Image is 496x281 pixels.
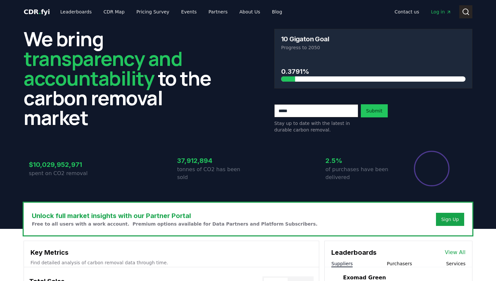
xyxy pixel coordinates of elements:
[31,248,312,257] h3: Key Metrics
[267,6,287,18] a: Blog
[413,150,450,187] div: Percentage of sales delivered
[176,6,202,18] a: Events
[177,166,248,181] p: tonnes of CO2 has been sold
[131,6,175,18] a: Pricing Survey
[24,45,182,91] span: transparency and accountability
[325,166,396,181] p: of purchases have been delivered
[39,8,41,16] span: .
[32,211,318,221] h3: Unlock full market insights with our Partner Portal
[387,260,412,267] button: Purchasers
[274,120,358,133] p: Stay up to date with the latest in durable carbon removal.
[55,6,97,18] a: Leaderboards
[445,249,465,256] a: View All
[31,259,312,266] p: Find detailed analysis of carbon removal data through time.
[325,156,396,166] h3: 2.5%
[203,6,233,18] a: Partners
[29,170,100,177] p: spent on CO2 removal
[24,8,50,16] span: CDR fyi
[431,9,451,15] span: Log in
[24,29,222,127] h2: We bring to the carbon removal market
[281,67,465,76] h3: 0.3791%
[98,6,130,18] a: CDR Map
[234,6,265,18] a: About Us
[331,248,377,257] h3: Leaderboards
[331,260,353,267] button: Suppliers
[29,160,100,170] h3: $10,029,952,971
[389,6,424,18] a: Contact us
[281,36,329,42] h3: 10 Gigaton Goal
[24,7,50,16] a: CDR.fyi
[177,156,248,166] h3: 37,912,894
[32,221,318,227] p: Free to all users with a work account. Premium options available for Data Partners and Platform S...
[389,6,457,18] nav: Main
[436,213,464,226] button: Sign Up
[281,44,465,51] p: Progress to 2050
[55,6,287,18] nav: Main
[361,104,388,117] button: Submit
[441,216,459,223] a: Sign Up
[446,260,465,267] button: Services
[426,6,457,18] a: Log in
